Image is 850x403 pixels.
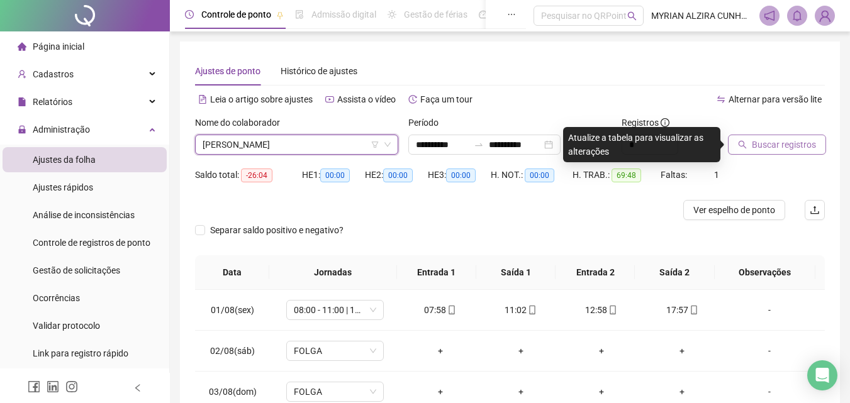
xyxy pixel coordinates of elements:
[203,135,391,154] span: ANA PAULA VIEIRA COUTINHO
[269,255,397,290] th: Jornadas
[728,135,826,155] button: Buscar registros
[525,168,554,182] span: 00:00
[33,265,120,275] span: Gestão de solicitações
[195,66,260,76] span: Ajustes de ponto
[28,380,40,393] span: facebook
[33,41,84,52] span: Página inicial
[491,385,551,399] div: +
[635,255,714,290] th: Saída 2
[571,385,632,399] div: +
[384,141,391,148] span: down
[652,344,712,358] div: +
[195,255,269,290] th: Data
[476,255,556,290] th: Saída 1
[371,141,379,148] span: filter
[195,168,302,182] div: Saldo total:
[612,168,641,182] span: 69:48
[507,10,516,19] span: ellipsis
[479,10,488,19] span: dashboard
[491,344,551,358] div: +
[33,348,128,358] span: Link para registro rápido
[133,384,142,392] span: left
[527,306,537,314] span: mobile
[337,94,396,104] span: Assista o vídeo
[210,94,313,104] span: Leia o artigo sobre ajustes
[556,255,635,290] th: Entrada 2
[383,168,413,182] span: 00:00
[491,168,573,182] div: H. NOT.:
[571,344,632,358] div: +
[65,380,78,393] span: instagram
[410,344,471,358] div: +
[428,168,491,182] div: HE 3:
[622,116,669,130] span: Registros
[791,10,803,21] span: bell
[294,341,376,360] span: FOLGA
[725,265,805,279] span: Observações
[185,10,194,19] span: clock-circle
[627,11,637,21] span: search
[33,238,150,248] span: Controle de registros de ponto
[420,94,473,104] span: Faça um tour
[408,95,417,104] span: history
[397,255,476,290] th: Entrada 1
[33,155,96,165] span: Ajustes da folha
[33,293,80,303] span: Ocorrências
[18,125,26,134] span: lock
[446,168,476,182] span: 00:00
[388,10,396,19] span: sun
[491,303,551,317] div: 11:02
[446,306,456,314] span: mobile
[661,170,689,180] span: Faltas:
[474,140,484,150] span: to
[563,127,720,162] div: Atualize a tabela para visualizar as alterações
[410,385,471,399] div: +
[408,116,447,130] label: Período
[281,66,357,76] span: Histórico de ajustes
[815,6,834,25] img: 93353
[571,303,632,317] div: 12:58
[732,344,807,358] div: -
[732,303,807,317] div: -
[807,360,837,390] div: Open Intercom Messenger
[18,42,26,51] span: home
[715,255,815,290] th: Observações
[764,10,775,21] span: notification
[209,387,257,397] span: 03/08(dom)
[717,95,725,104] span: swap
[607,306,617,314] span: mobile
[33,69,74,79] span: Cadastros
[714,170,719,180] span: 1
[211,305,254,315] span: 01/08(sex)
[693,203,775,217] span: Ver espelho de ponto
[325,95,334,104] span: youtube
[47,380,59,393] span: linkedin
[205,223,349,237] span: Separar saldo positivo e negativo?
[729,94,822,104] span: Alternar para versão lite
[320,168,350,182] span: 00:00
[738,140,747,149] span: search
[410,303,471,317] div: 07:58
[651,9,752,23] span: MYRIAN ALZIRA CUNHA - Prestadora de Serviços
[201,9,271,19] span: Controle de ponto
[33,321,100,331] span: Validar protocolo
[294,301,376,319] span: 08:00 - 11:00 | 13:00 - 18:00
[474,140,484,150] span: swap-right
[752,138,816,152] span: Buscar registros
[688,306,698,314] span: mobile
[302,168,365,182] div: HE 1:
[276,11,284,19] span: pushpin
[18,70,26,79] span: user-add
[33,97,72,107] span: Relatórios
[195,116,288,130] label: Nome do colaborador
[573,168,661,182] div: H. TRAB.:
[311,9,376,19] span: Admissão digital
[365,168,428,182] div: HE 2:
[33,210,135,220] span: Análise de inconsistências
[732,385,807,399] div: -
[198,95,207,104] span: file-text
[18,97,26,106] span: file
[294,382,376,401] span: FOLGA
[404,9,467,19] span: Gestão de férias
[810,205,820,215] span: upload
